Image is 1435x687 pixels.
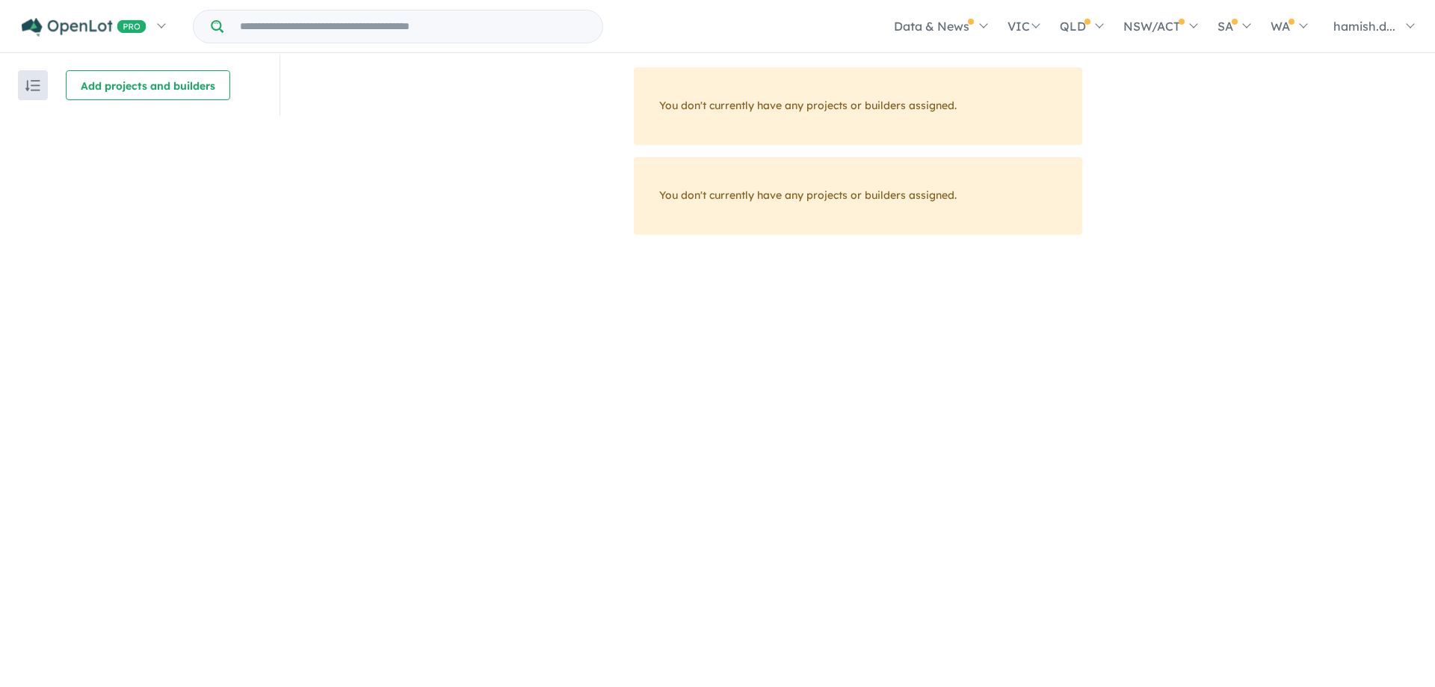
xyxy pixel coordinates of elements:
input: Try estate name, suburb, builder or developer [226,10,599,43]
div: You don't currently have any projects or builders assigned. [634,157,1082,235]
button: Add projects and builders [66,70,230,100]
div: You don't currently have any projects or builders assigned. [634,67,1082,145]
span: hamish.d... [1333,19,1395,34]
img: sort.svg [25,80,40,91]
img: Openlot PRO Logo White [22,18,146,37]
